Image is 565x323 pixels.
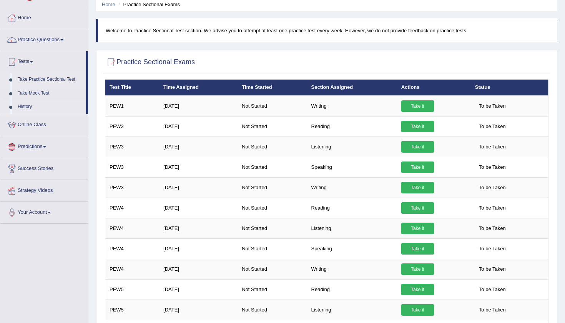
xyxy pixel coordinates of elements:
a: Predictions [0,136,88,155]
td: PEW4 [105,198,160,218]
td: PEW3 [105,177,160,198]
td: [DATE] [159,300,238,320]
td: PEW4 [105,238,160,259]
a: Home [102,2,115,7]
a: Success Stories [0,158,88,177]
td: Reading [307,279,397,300]
td: PEW3 [105,157,160,177]
td: [DATE] [159,198,238,218]
span: To be Taken [475,182,510,193]
a: Take it [401,284,434,295]
td: Not Started [238,157,307,177]
td: Writing [307,177,397,198]
td: Not Started [238,238,307,259]
span: To be Taken [475,223,510,234]
td: PEW4 [105,218,160,238]
a: Take Practice Sectional Test [14,73,86,87]
td: Not Started [238,218,307,238]
span: To be Taken [475,141,510,153]
h2: Practice Sectional Exams [105,57,195,68]
a: Take Mock Test [14,87,86,100]
td: Writing [307,259,397,279]
td: PEW3 [105,116,160,137]
a: Practice Questions [0,29,88,48]
td: Not Started [238,279,307,300]
a: Take it [401,202,434,214]
th: Section Assigned [307,80,397,96]
a: Take it [401,141,434,153]
a: Take it [401,161,434,173]
td: [DATE] [159,218,238,238]
td: PEW1 [105,96,160,117]
th: Time Started [238,80,307,96]
th: Actions [397,80,471,96]
td: Not Started [238,177,307,198]
td: [DATE] [159,259,238,279]
td: [DATE] [159,157,238,177]
a: Online Class [0,114,88,133]
td: Reading [307,116,397,137]
a: Take it [401,100,434,112]
a: Strategy Videos [0,180,88,199]
td: [DATE] [159,279,238,300]
span: To be Taken [475,243,510,255]
a: Take it [401,263,434,275]
p: Welcome to Practice Sectional Test section. We advise you to attempt at least one practice test e... [106,27,549,34]
a: Take it [401,182,434,193]
td: Not Started [238,96,307,117]
td: [DATE] [159,238,238,259]
td: Listening [307,300,397,320]
th: Time Assigned [159,80,238,96]
td: Not Started [238,116,307,137]
a: Home [0,7,88,27]
td: [DATE] [159,137,238,157]
td: Not Started [238,259,307,279]
span: To be Taken [475,284,510,295]
th: Status [471,80,548,96]
td: PEW5 [105,300,160,320]
td: [DATE] [159,116,238,137]
td: Not Started [238,198,307,218]
td: Listening [307,218,397,238]
a: Take it [401,121,434,132]
span: To be Taken [475,100,510,112]
a: Take it [401,243,434,255]
td: PEW4 [105,259,160,279]
td: Listening [307,137,397,157]
td: Writing [307,96,397,117]
span: To be Taken [475,304,510,316]
a: Your Account [0,202,88,221]
span: To be Taken [475,263,510,275]
span: To be Taken [475,121,510,132]
td: PEW3 [105,137,160,157]
span: To be Taken [475,161,510,173]
a: History [14,100,86,114]
li: Practice Sectional Exams [116,1,180,8]
th: Test Title [105,80,160,96]
td: Not Started [238,137,307,157]
a: Take it [401,223,434,234]
td: Speaking [307,238,397,259]
td: [DATE] [159,96,238,117]
td: Speaking [307,157,397,177]
td: Not Started [238,300,307,320]
td: Reading [307,198,397,218]
a: Take it [401,304,434,316]
a: Tests [0,51,86,70]
span: To be Taken [475,202,510,214]
td: PEW5 [105,279,160,300]
td: [DATE] [159,177,238,198]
